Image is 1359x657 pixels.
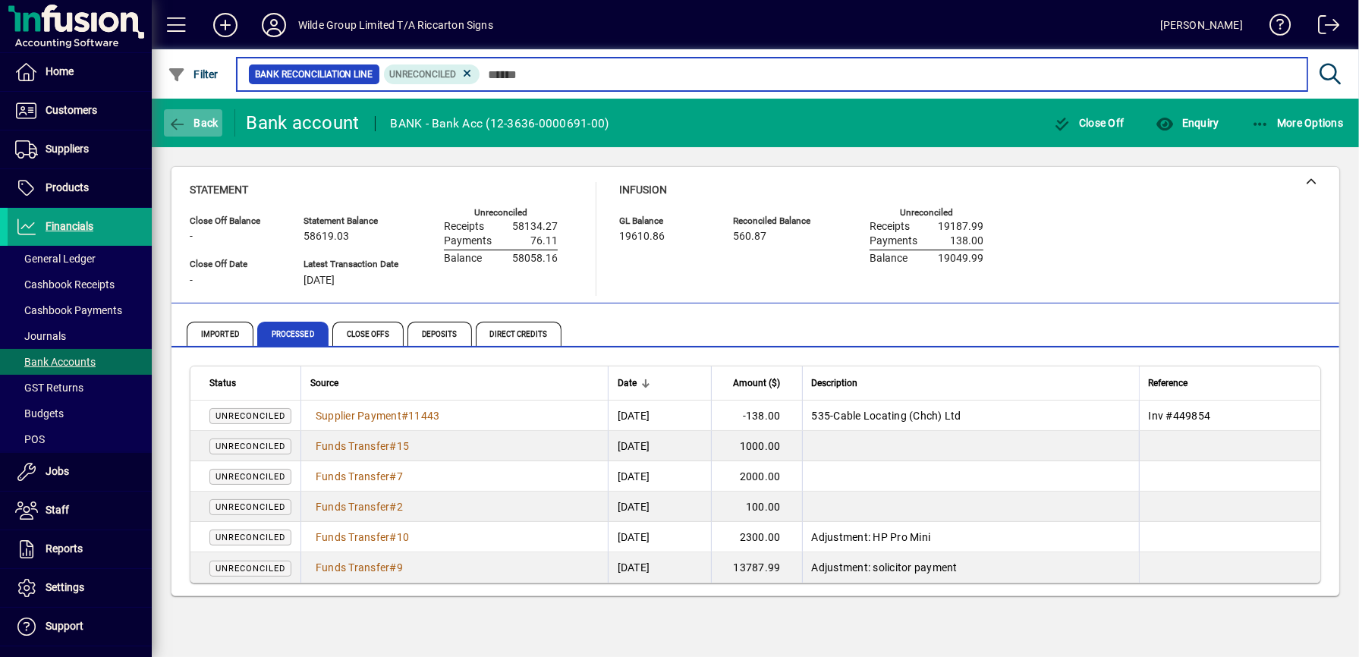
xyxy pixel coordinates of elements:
span: Bank Reconciliation Line [255,67,373,82]
td: [DATE] [608,522,711,552]
td: [DATE] [608,431,711,461]
button: More Options [1247,109,1348,137]
a: Bank Accounts [8,349,152,375]
div: Amount ($) [721,375,794,391]
a: Support [8,608,152,646]
span: Date [618,375,637,391]
span: Cashbook Payments [15,304,122,316]
span: Payments [870,235,917,247]
span: POS [15,433,45,445]
td: [DATE] [608,492,711,522]
div: Wilde Group Limited T/A Riccarton Signs [298,13,493,37]
span: Statement Balance [304,216,398,226]
div: Status [209,375,291,391]
span: Enquiry [1156,117,1219,129]
span: [DATE] [304,275,335,287]
label: Unreconciled [474,208,527,218]
span: 138.00 [950,235,983,247]
span: GL Balance [619,216,710,226]
span: Inv #449854 [1149,410,1211,422]
span: 15 [397,440,410,452]
a: Customers [8,92,152,130]
td: 100.00 [711,492,802,522]
span: 10 [397,531,410,543]
span: General Ledger [15,253,96,265]
span: Source [310,375,338,391]
span: 2 [397,501,403,513]
span: # [401,410,408,422]
span: 19049.99 [938,253,983,265]
span: Balance [870,253,908,265]
span: Jobs [46,465,69,477]
td: 13787.99 [711,552,802,583]
a: Budgets [8,401,152,426]
span: Status [209,375,236,391]
td: 2000.00 [711,461,802,492]
a: Journals [8,323,152,349]
span: - [190,231,193,243]
button: Back [164,109,222,137]
td: [DATE] [608,461,711,492]
span: Close Off Date [190,259,281,269]
span: 9 [397,561,403,574]
a: Funds Transfer#9 [310,559,408,576]
span: Funds Transfer [316,440,390,452]
span: Unreconciled [390,69,457,80]
span: Back [168,117,219,129]
a: Cashbook Receipts [8,272,152,297]
button: Filter [164,61,222,88]
button: Enquiry [1152,109,1222,137]
a: Supplier Payment#11443 [310,407,445,424]
span: Suppliers [46,143,89,155]
a: Home [8,53,152,91]
span: Customers [46,104,97,116]
td: -138.00 [711,401,802,431]
span: # [390,470,397,483]
span: Support [46,620,83,632]
a: Reports [8,530,152,568]
a: GST Returns [8,375,152,401]
span: Financials [46,220,93,232]
div: BANK - Bank Acc (12-3636-0000691-00) [391,112,609,136]
span: 7 [397,470,403,483]
a: Funds Transfer#10 [310,529,414,545]
span: 19610.86 [619,231,665,243]
span: Reports [46,542,83,555]
div: Bank account [247,111,360,135]
span: Latest Transaction Date [304,259,398,269]
span: Funds Transfer [316,470,390,483]
span: Funds Transfer [316,501,390,513]
span: Close Off [1053,117,1125,129]
span: Direct Credits [476,322,562,346]
span: Balance [444,253,482,265]
span: - [830,410,833,422]
span: Staff [46,504,69,516]
span: 560.87 [733,231,766,243]
span: 58619.03 [304,231,349,243]
button: Close Off [1049,109,1128,137]
a: Staff [8,492,152,530]
td: 2300.00 [711,522,802,552]
span: Deposits [407,322,472,346]
div: Date [618,375,702,391]
span: Reference [1149,375,1188,391]
span: More Options [1251,117,1344,129]
span: 58134.27 [512,221,558,233]
span: 58058.16 [512,253,558,265]
a: Suppliers [8,130,152,168]
a: Funds Transfer#2 [310,498,408,515]
span: # [390,501,397,513]
span: Settings [46,581,84,593]
span: Unreconciled [215,472,285,482]
span: Unreconciled [215,411,285,421]
a: Funds Transfer#15 [310,438,414,454]
span: Unreconciled [215,502,285,512]
span: Imported [187,322,253,346]
span: Amount ($) [734,375,781,391]
td: [DATE] [608,552,711,583]
span: Reconciled Balance [733,216,824,226]
span: Close Off Balance [190,216,281,226]
a: General Ledger [8,246,152,272]
span: Funds Transfer [316,531,390,543]
span: Funds Transfer [316,561,390,574]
